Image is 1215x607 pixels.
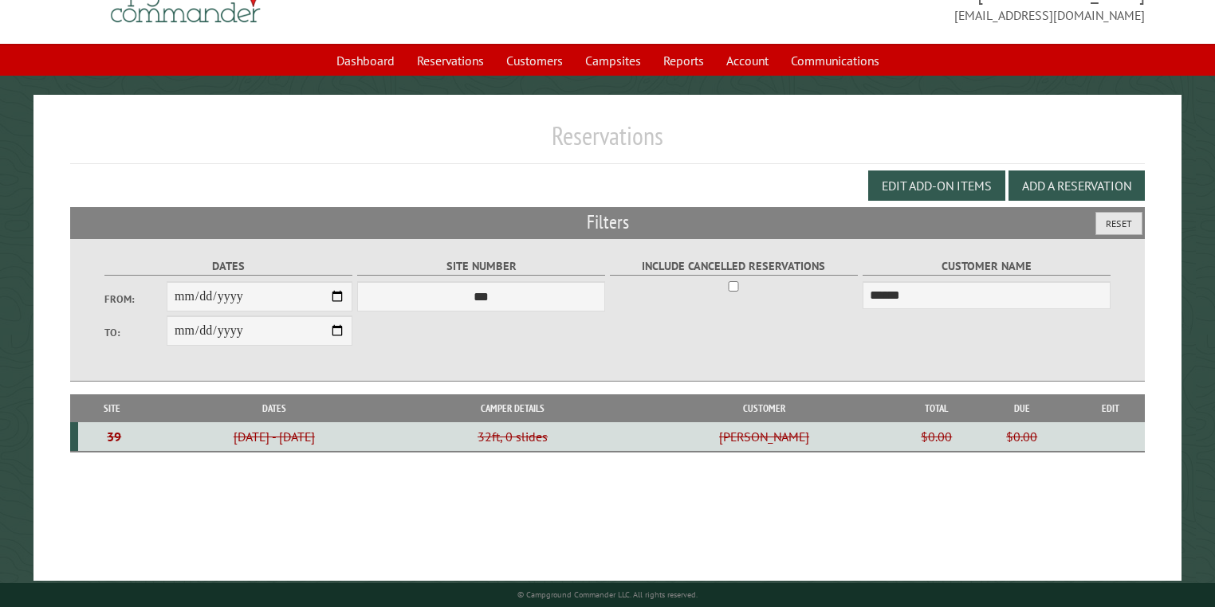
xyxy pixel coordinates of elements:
[85,429,144,444] div: 39
[1075,394,1146,422] th: Edit
[654,45,714,76] a: Reports
[576,45,651,76] a: Campsites
[905,394,969,422] th: Total
[969,394,1075,422] th: Due
[623,394,904,422] th: Customer
[104,292,167,307] label: From:
[407,45,493,76] a: Reservations
[78,394,147,422] th: Site
[517,589,698,600] small: © Campground Commander LLC. All rights reserved.
[357,257,605,276] label: Site Number
[868,170,1005,201] button: Edit Add-on Items
[147,394,402,422] th: Dates
[610,257,858,276] label: Include Cancelled Reservations
[969,422,1075,452] td: $0.00
[104,257,352,276] label: Dates
[863,257,1111,276] label: Customer Name
[1009,170,1145,201] button: Add a Reservation
[623,422,904,452] td: [PERSON_NAME]
[781,45,889,76] a: Communications
[104,325,167,340] label: To:
[717,45,778,76] a: Account
[497,45,572,76] a: Customers
[327,45,404,76] a: Dashboard
[70,120,1146,164] h1: Reservations
[70,207,1146,237] h2: Filters
[1095,212,1142,235] button: Reset
[149,429,399,444] div: [DATE] - [DATE]
[402,422,624,452] td: 32ft, 0 slides
[402,394,624,422] th: Camper Details
[905,422,969,452] td: $0.00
